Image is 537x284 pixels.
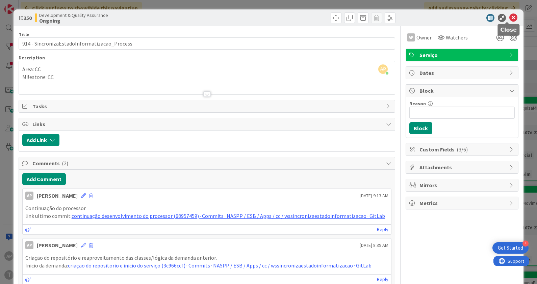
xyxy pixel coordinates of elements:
div: AP [407,33,415,41]
span: ( 2 ) [62,160,68,167]
a: Reply [377,275,388,284]
p: Continuação do processor [25,204,389,212]
div: Open Get Started checklist, remaining modules: 4 [492,242,529,254]
p: Inicio da demanda: [25,262,389,269]
span: AP [378,64,388,74]
h5: Close [500,27,517,33]
a: criação do repositorio e inicio do serviço (3c966ccf) · Commits · NASPP / ESB / Apps / cc / wssin... [68,262,372,269]
span: Serviço [419,51,506,59]
b: 350 [24,15,32,21]
span: Support [14,1,31,9]
p: Milestone: CC [22,73,392,81]
span: Development & Quality Assurance [39,12,108,18]
div: AP [25,241,33,249]
span: Metrics [419,199,506,207]
div: Get Started [498,245,523,251]
span: Watchers [446,33,468,41]
div: [PERSON_NAME] [37,192,78,200]
span: Attachments [419,163,506,171]
p: link ultimo commit: [25,212,389,220]
p: Area: CC [22,65,392,73]
span: Description [19,55,45,61]
span: Comments [32,159,383,167]
input: type card name here... [19,37,395,50]
a: Reply [377,225,388,234]
span: Block [419,87,506,95]
span: Owner [416,33,432,41]
span: Tasks [32,102,383,110]
span: Dates [419,69,506,77]
span: [DATE] 8:39 AM [360,242,388,249]
label: Reason [409,101,426,107]
span: [DATE] 9:13 AM [360,192,388,199]
button: Block [409,122,432,134]
p: Criação do repositório e reaproveitamento das classes/lógica da demanda anterior. [25,254,389,262]
button: Add Comment [22,173,66,185]
span: ID [19,14,32,22]
label: Title [19,31,29,37]
span: ( 3/6 ) [457,146,468,153]
a: continuação desenvolvimento do processor (68957459) · Commits · NASPP / ESB / Apps / cc / wssincr... [72,212,385,219]
button: Add Link [22,134,59,146]
div: 4 [522,240,529,247]
span: Mirrors [419,181,506,189]
b: Ongoing [39,18,108,23]
div: [PERSON_NAME] [37,241,78,249]
div: AP [25,192,33,200]
span: Custom Fields [419,145,506,153]
span: Links [32,120,383,128]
